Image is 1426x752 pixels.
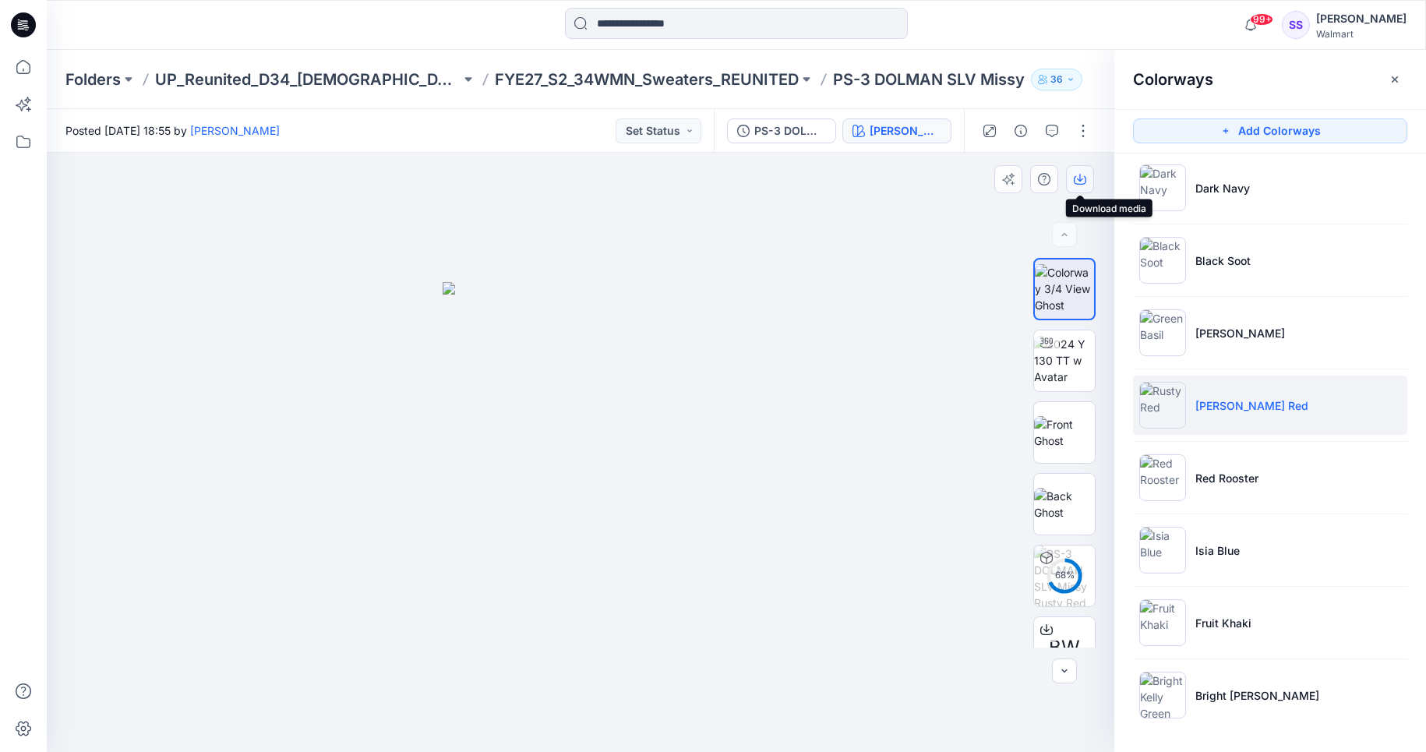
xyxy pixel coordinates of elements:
[1195,180,1250,196] p: Dark Navy
[727,118,836,143] button: PS-3 DOLMAN SLV Missy
[1195,252,1251,269] p: Black Soot
[495,69,799,90] a: FYE27_S2_34WMN_Sweaters_REUNITED
[842,118,951,143] button: [PERSON_NAME] Red
[1034,545,1095,606] img: PS-3 DOLMAN SLV Missy Rusty Red
[65,69,121,90] a: Folders
[1049,634,1080,662] span: BW
[1008,118,1033,143] button: Details
[1139,309,1186,356] img: Green Basil
[190,124,280,137] a: [PERSON_NAME]
[1195,687,1319,704] p: Bright [PERSON_NAME]
[1316,9,1407,28] div: [PERSON_NAME]
[1195,470,1258,486] p: Red Rooster
[1250,13,1273,26] span: 99+
[1195,325,1285,341] p: [PERSON_NAME]
[870,122,941,139] div: [PERSON_NAME] Red
[754,122,826,139] div: PS-3 DOLMAN SLV Missy
[1050,71,1063,88] p: 36
[1195,397,1308,414] p: [PERSON_NAME] Red
[1316,28,1407,40] div: Walmart
[1282,11,1310,39] div: SS
[1139,454,1186,501] img: Red Rooster
[1195,615,1251,631] p: Fruit Khaki
[1133,118,1407,143] button: Add Colorways
[1195,542,1240,559] p: Isia Blue
[65,122,280,139] span: Posted [DATE] 18:55 by
[1133,70,1213,89] h2: Colorways
[1034,336,1095,385] img: 2024 Y 130 TT w Avatar
[1031,69,1082,90] button: 36
[1139,672,1186,718] img: Bright Kelly Green
[1139,164,1186,211] img: Dark Navy
[1139,237,1186,284] img: Black Soot
[1034,416,1095,449] img: Front Ghost
[1035,264,1094,313] img: Colorway 3/4 View Ghost
[1139,382,1186,429] img: Rusty Red
[1139,599,1186,646] img: Fruit Khaki
[1046,569,1083,582] div: 68 %
[1034,488,1095,521] img: Back Ghost
[155,69,461,90] a: UP_Reunited_D34_[DEMOGRAPHIC_DATA] Sweaters
[833,69,1025,90] p: PS-3 DOLMAN SLV Missy
[1139,527,1186,574] img: Isia Blue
